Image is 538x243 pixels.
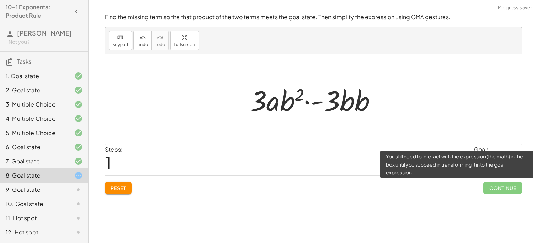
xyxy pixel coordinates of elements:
div: 2. Goal state [6,86,63,94]
button: redoredo [151,31,169,50]
label: Steps: [105,146,123,153]
span: undo [137,42,148,47]
i: Task finished and correct. [74,100,83,109]
i: redo [157,33,163,42]
div: 11. Hot spot [6,214,63,222]
div: Not you? [9,38,83,45]
div: Goal: [474,145,522,154]
i: Task not started. [74,200,83,208]
div: 1. Goal state [6,72,63,80]
i: Task not started. [74,228,83,237]
i: Task finished and correct. [74,114,83,123]
button: Reset [105,182,132,194]
div: 6. Goal state [6,143,63,151]
i: keyboard [117,33,124,42]
div: 9. Goal state [6,185,63,194]
i: Task finished and correct. [74,143,83,151]
div: 4. Multiple Choice [6,114,63,123]
i: undo [139,33,146,42]
i: Task started. [74,171,83,180]
i: Task finished and correct. [74,86,83,94]
i: Task not started. [74,214,83,222]
span: fullscreen [174,42,195,47]
span: Progress saved [498,4,534,11]
i: Task not started. [74,185,83,194]
i: Task finished and correct. [74,72,83,80]
i: Task finished and correct. [74,157,83,166]
div: 8. Goal state [6,171,63,180]
div: 3. Multiple Choice [6,100,63,109]
button: keyboardkeypad [109,31,132,50]
div: 5. Multiple Choice [6,129,63,137]
span: Tasks [17,58,32,65]
span: redo [155,42,165,47]
div: 12. Hot spot [6,228,63,237]
span: [PERSON_NAME] [17,29,72,37]
span: 1 [105,152,111,173]
div: 10. Goal state [6,200,63,208]
button: fullscreen [170,31,199,50]
div: 7. Goal state [6,157,63,166]
i: Task finished and correct. [74,129,83,137]
span: keypad [113,42,128,47]
h4: 10-1 Exponents: Product Rule [6,3,70,20]
span: Reset [111,185,126,191]
p: Find the missing term so the that product of the two terms meets the goal state. Then simplify th... [105,13,522,21]
button: undoundo [133,31,152,50]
